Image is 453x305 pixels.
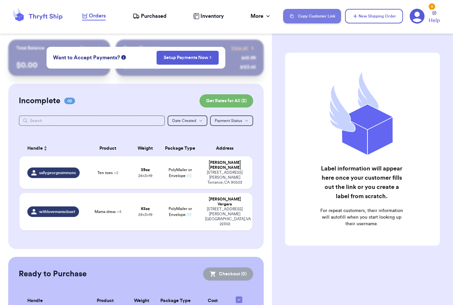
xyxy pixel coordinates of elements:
div: $ 45.99 [241,55,256,61]
span: Date Created [172,119,196,123]
input: Search [19,115,165,126]
span: Ten toes [97,170,118,175]
span: 24 x 3 x 19 [138,174,152,178]
div: [PERSON_NAME] [PERSON_NAME] [205,160,245,170]
th: Product [85,140,131,156]
span: Payout [80,45,94,51]
button: New Shipping Order [345,9,403,23]
th: Weight [131,140,159,156]
a: Orders [82,12,106,20]
span: Mama dress [94,209,121,214]
span: Purchased [141,12,167,20]
span: 02 [64,98,75,104]
div: [STREET_ADDRESS][PERSON_NAME] Torrance , CA 90503 [205,170,245,185]
p: For repeat customers, their information will autofill when you start looking up their username. [319,207,405,227]
div: 4 [429,3,435,10]
strong: 53 oz [141,207,150,211]
span: Handle [27,297,43,304]
span: Orders [89,12,106,20]
a: Purchased [133,12,167,20]
span: sallygeorgesimmons [39,170,76,175]
a: Inventory [193,12,224,20]
p: Recent Payments [123,45,160,51]
div: [PERSON_NAME] Vergara [205,197,245,207]
th: Package Type [159,140,201,156]
span: Want to Accept Payments? [53,54,120,62]
span: withlovemaviscloset [39,209,75,214]
button: Payment Status [210,115,253,126]
span: Payment Status [215,119,242,123]
a: Payout [80,45,102,51]
button: Sort ascending [43,144,48,152]
th: Address [201,140,253,156]
span: + 4 [117,210,121,214]
div: [STREET_ADDRESS][PERSON_NAME] [GEOGRAPHIC_DATA] , VA 22302 [205,207,245,227]
strong: 39 oz [141,168,150,172]
a: View all [231,45,256,51]
a: Help [429,11,440,24]
span: View all [231,45,248,51]
h2: Incomplete [19,96,60,106]
button: Setup Payments Now [157,51,219,65]
span: Inventory [200,12,224,20]
span: 24 x 3 x 19 [138,213,152,217]
h2: Ready to Purchase [19,269,87,279]
span: Handle [27,145,43,152]
button: Get Rates for All (2) [200,94,253,107]
h2: Label information will appear here once your customer fills out the link or you create a label fr... [319,164,405,201]
div: More [251,12,271,20]
span: Help [429,16,440,24]
button: Date Created [168,115,207,126]
a: 4 [410,9,425,24]
span: + 2 [114,171,118,175]
a: Setup Payments Now [164,54,212,61]
span: PolyMailer or Envelope ✉️ [169,207,192,217]
p: $ 0.00 [16,60,102,71]
button: Checkout (0) [203,267,253,281]
div: $ 123.45 [240,64,256,71]
span: PolyMailer or Envelope ✉️ [169,168,192,178]
button: Copy Customer Link [283,9,341,23]
p: Total Balance [16,45,44,51]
